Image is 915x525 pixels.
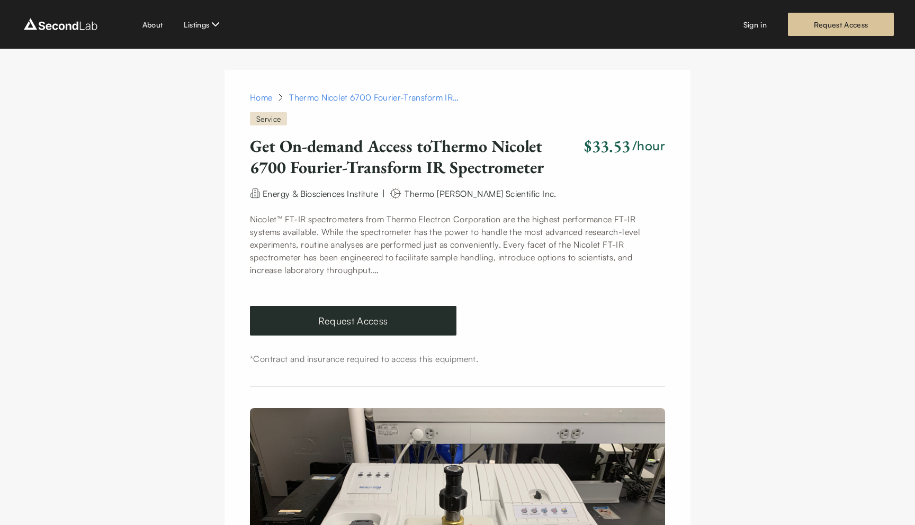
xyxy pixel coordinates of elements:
div: *Contract and insurance required to access this equipment. [250,352,665,365]
a: Energy & Biosciences Institute [263,187,378,198]
span: Energy & Biosciences Institute [263,188,378,199]
h3: /hour [632,137,665,155]
a: Request Access [788,13,894,36]
a: Sign in [743,19,767,30]
a: Request Access [250,306,456,336]
span: Thermo [PERSON_NAME] Scientific Inc. [405,188,556,198]
span: Service [250,112,287,125]
img: logo [21,16,100,33]
div: | [382,187,385,200]
h1: Get On-demand Access to Thermo Nicolet 6700 Fourier-Transform IR Spectrometer [250,135,580,178]
div: Thermo Nicolet 6700 Fourier-Transform IR Spectrometer [289,91,459,104]
p: Nicolet™ FT-IR spectrometers from Thermo Electron Corporation are the highest performance FT-IR s... [250,213,665,276]
a: About [142,19,163,30]
a: Home [250,91,272,104]
h2: $33.53 [584,135,630,157]
img: manufacturer [389,187,402,200]
button: Listings [184,18,222,31]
